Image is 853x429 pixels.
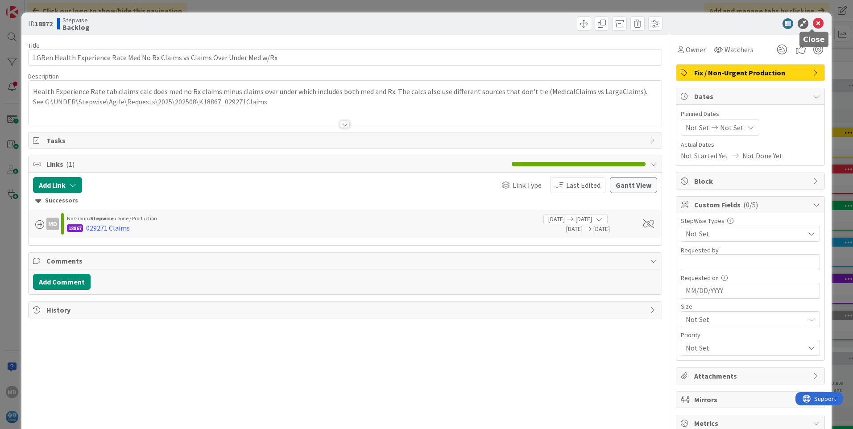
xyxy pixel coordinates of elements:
span: Support [19,1,41,12]
span: Description [28,72,59,80]
button: Add Comment [33,274,91,290]
div: Priority [681,332,820,338]
input: type card name here... [28,49,662,66]
span: Attachments [694,371,808,381]
span: ( 1 ) [66,160,75,169]
b: Stepwise › [90,215,116,222]
span: Not Set [686,122,709,133]
span: Last Edited [566,180,600,190]
span: Stepwise [62,16,90,24]
div: Size [681,303,820,309]
span: ( 0/5 ) [743,200,758,209]
h5: Close [803,35,825,44]
span: Watchers [725,44,754,55]
span: ID [28,18,53,29]
span: Fix / Non-Urgent Production [694,67,808,78]
span: Not Started Yet [681,150,728,161]
span: Block [694,176,808,186]
span: Owner [686,44,706,55]
div: Requested on [681,275,820,281]
span: [DATE] [576,214,592,224]
button: Add Link [33,177,82,193]
span: Actual Dates [681,140,820,149]
span: Comments [46,256,646,266]
span: Mirrors [694,394,808,405]
span: No Group › [67,215,90,222]
button: Gantt View [610,177,657,193]
div: 029271 Claims [86,223,130,233]
input: MM/DD/YYYY [686,283,815,298]
span: [DATE] [543,224,583,234]
div: 18867 [67,224,83,232]
span: Custom Fields [694,199,808,210]
label: Requested by [681,246,719,254]
span: History [46,305,646,315]
span: Not Done Yet [742,150,783,161]
span: Metrics [694,418,808,429]
span: Dates [694,91,808,102]
span: Not Set [686,342,800,354]
span: [DATE] [548,214,565,224]
span: Tasks [46,135,646,146]
span: [DATE] [593,224,633,234]
span: Not Set [720,122,744,133]
span: Links [46,159,507,169]
span: Not Set [686,313,800,326]
span: Done / Production [116,215,157,222]
div: MD [46,218,59,230]
button: Last Edited [551,177,605,193]
span: Not Set [686,227,800,240]
p: Health Experience Rate tab claims calc does med no Rx claims minus claims over under which includ... [33,87,657,107]
span: Link Type [513,180,542,190]
div: StepWise Types [681,218,820,224]
b: Backlog [62,24,90,31]
div: Successors [35,196,655,206]
label: Title [28,41,40,49]
span: Planned Dates [681,109,820,119]
b: 18872 [35,19,53,28]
